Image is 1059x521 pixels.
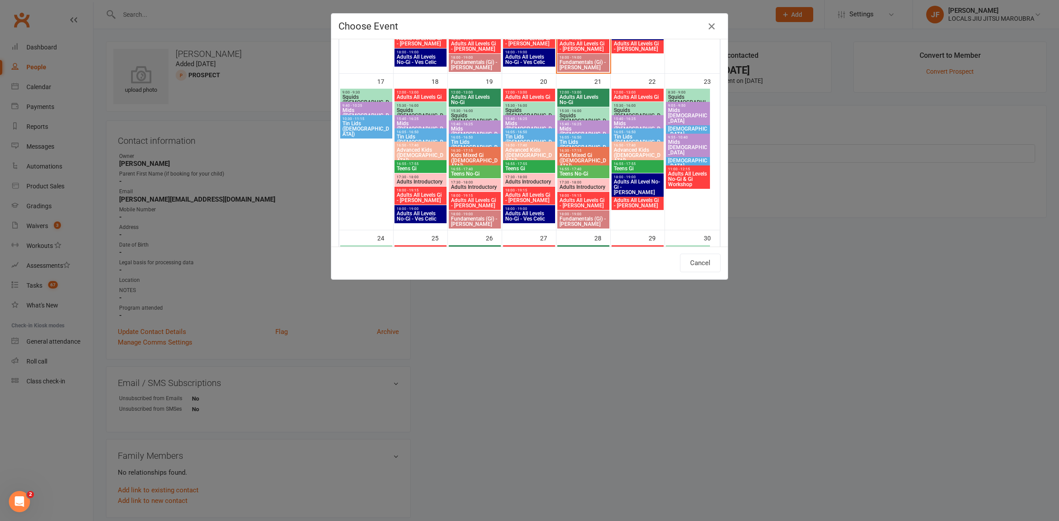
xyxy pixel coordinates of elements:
div: 18 [432,74,447,88]
button: Cancel [680,254,721,272]
span: 17:30 - 18:00 [505,175,553,179]
iframe: Intercom live chat [9,491,30,512]
span: 11:00 - 12:15 [668,167,708,171]
span: 15:40 - 16:25 [559,122,608,126]
span: Teens No-Gi [451,171,499,176]
span: 18:00 - 19:15 [451,194,499,198]
span: Adults All Levels Gi [613,94,662,100]
span: 16:55 - 17:55 [505,162,553,166]
span: Fundamentals (Gi) - [PERSON_NAME] [559,60,608,70]
span: Adults All Levels Gi [505,94,553,100]
span: 18:00 - 19:00 [396,207,445,211]
div: 20 [540,74,556,88]
span: Fundamentals (Gi) - [PERSON_NAME] [451,216,499,227]
h4: Choose Event [338,21,721,32]
span: Adults Introductory [451,184,499,190]
div: 29 [649,230,665,245]
span: Adults All Levels Gi - [PERSON_NAME] [505,36,553,46]
span: Teens No-Gi [559,171,608,176]
span: 15:40 - 16:25 [505,117,553,121]
span: 15:40 - 16:25 [396,117,445,121]
span: Adults All Levels No-Gi [451,94,499,105]
span: 15:40 - 16:25 [451,122,499,126]
span: 16:05 - 16:50 [505,130,553,134]
span: Mids [DEMOGRAPHIC_DATA] [668,108,708,124]
span: 16:55 - 17:55 [396,162,445,166]
span: 16:55 - 17:55 [613,162,662,166]
span: 16:55 - 17:40 [559,167,608,171]
span: 8:30 - 9:00 [668,90,708,94]
span: Mids ([DEMOGRAPHIC_DATA].) [613,121,662,137]
span: Tin Lids ([DEMOGRAPHIC_DATA].) [505,134,553,150]
span: Adults All Levels Gi - [PERSON_NAME] [396,36,445,46]
div: 28 [594,230,610,245]
span: 18:00 - 19:00 [451,56,499,60]
span: Adults All Levels Gi - [PERSON_NAME] [613,198,662,208]
span: Adults All Levels No-Gi - Ves Celic [505,211,553,221]
span: Fundamentals (Gi) - [PERSON_NAME] [559,216,608,227]
span: 18:00 - 19:00 [505,207,553,211]
span: 18:00 - 19:15 [559,37,608,41]
div: 22 [649,74,665,88]
span: 15:30 - 16:00 [505,104,553,108]
span: Squids ([DEMOGRAPHIC_DATA].) [668,94,708,110]
span: 18:00 - 19:00 [559,212,608,216]
span: Advanced Kids ([DEMOGRAPHIC_DATA]) [396,147,445,163]
span: 18:00 - 19:00 [505,50,553,54]
span: 16:50 - 17:40 [505,143,553,147]
span: Fundamentals (Gi) - [PERSON_NAME] [451,60,499,70]
div: 21 [594,74,610,88]
span: Tin Lids ([DEMOGRAPHIC_DATA].) [451,139,499,155]
span: Mids ([DEMOGRAPHIC_DATA]) [342,108,391,124]
span: Mids ([DEMOGRAPHIC_DATA]) [451,126,499,142]
span: 12:00 - 13:00 [451,90,499,94]
span: 9:55 - 10:40 [668,135,708,139]
span: Adults All Level No-Gi - [PERSON_NAME] [613,179,662,195]
span: Adults All Levels Gi - [PERSON_NAME] [396,192,445,203]
span: Adults All Levels No-Gi [559,94,608,105]
span: Squids ([DEMOGRAPHIC_DATA].) [451,113,499,129]
div: 17 [377,74,393,88]
span: Adults All Levels No-Gi - Ves Celic [505,54,553,65]
span: Kids Mixed Gi ([DEMOGRAPHIC_DATA]) [559,153,608,169]
span: Tin Lids ([DEMOGRAPHIC_DATA].) [613,134,662,150]
div: 23 [704,74,720,88]
span: Mids ([DEMOGRAPHIC_DATA].) [505,121,553,137]
span: 18:00 - 19:00 [451,212,499,216]
span: Adults All Levels Gi - [PERSON_NAME] [613,41,662,52]
span: Adults Introductory [559,184,608,190]
span: Adults All Levels Gi [396,94,445,100]
span: 9:40 - 10:25 [342,104,391,108]
span: Advanced Kids ([DEMOGRAPHIC_DATA]) [613,147,662,163]
span: 16:05 - 16:50 [559,135,608,139]
span: Advanced Kids ([DEMOGRAPHIC_DATA]) [505,147,553,163]
span: Squids ([DEMOGRAPHIC_DATA].) [396,108,445,124]
span: 9:00 - 9:30 [342,90,391,94]
div: 30 [704,230,720,245]
span: Kids Mixed Gi ([DEMOGRAPHIC_DATA]) [451,153,499,169]
span: Tin Lids ([DEMOGRAPHIC_DATA].) [559,139,608,155]
span: 16:05 - 16:50 [451,135,499,139]
span: 17:30 - 18:00 [559,180,608,184]
span: Mids ([DEMOGRAPHIC_DATA]) [559,126,608,142]
span: 18:00 - 19:15 [396,188,445,192]
span: Adults All Levels No-Gi & Gi Workshop [668,171,708,187]
span: 2 [27,491,34,498]
span: Adults All Levels Gi - [PERSON_NAME] [451,198,499,208]
span: 15:30 - 16:00 [613,104,662,108]
span: Tin Lids [DEMOGRAPHIC_DATA] [668,121,708,137]
span: 15:30 - 16:00 [396,104,445,108]
span: Squids ([DEMOGRAPHIC_DATA]) [342,94,391,110]
span: 15:40 - 16:25 [613,117,662,121]
span: 17:30 - 18:00 [396,175,445,179]
span: 16:05 - 16:50 [613,130,662,134]
span: Adults All Levels Gi - [PERSON_NAME] [451,41,499,52]
span: 15:30 - 16:00 [559,109,608,113]
div: 25 [432,230,447,245]
span: Mids [DEMOGRAPHIC_DATA] [668,139,708,155]
div: 19 [486,74,502,88]
span: Teens Gi [505,166,553,171]
span: Teens Gi [396,166,445,171]
span: 16:50 - 17:40 [613,143,662,147]
div: 27 [540,230,556,245]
